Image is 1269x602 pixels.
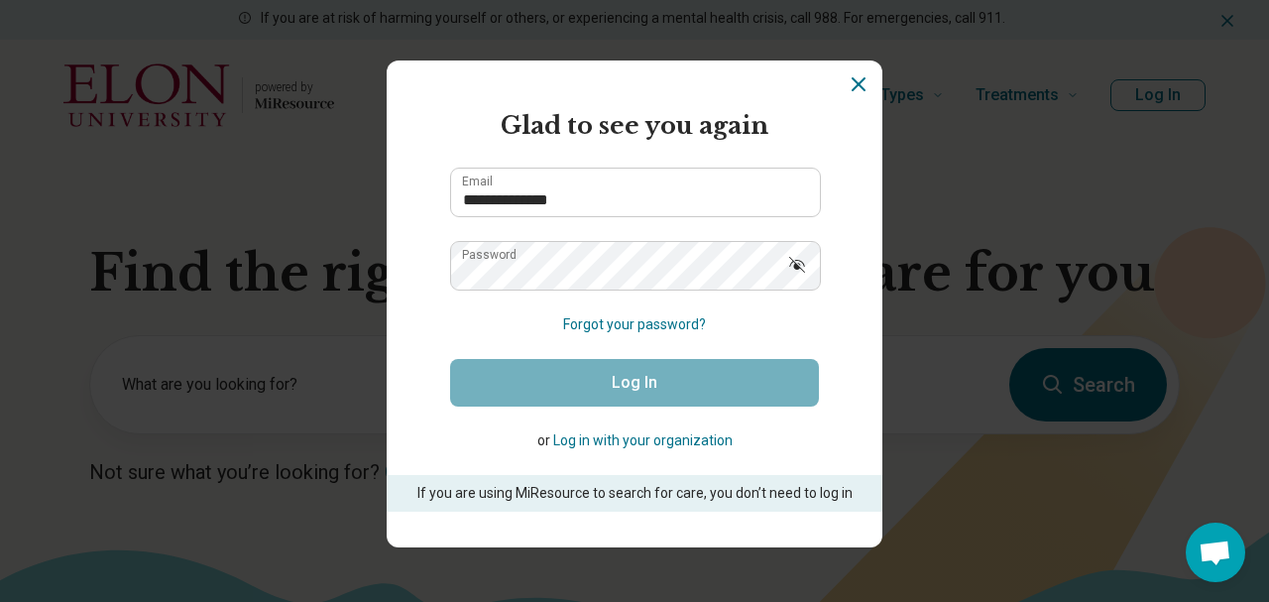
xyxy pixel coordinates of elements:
[462,176,493,187] label: Email
[462,249,517,261] label: Password
[775,241,819,289] button: Show password
[414,483,855,504] p: If you are using MiResource to search for care, you don’t need to log in
[450,108,819,144] h2: Glad to see you again
[450,359,819,407] button: Log In
[387,60,882,547] section: Login Dialog
[553,430,733,451] button: Log in with your organization
[847,72,870,96] button: Dismiss
[450,430,819,451] p: or
[563,314,706,335] button: Forgot your password?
